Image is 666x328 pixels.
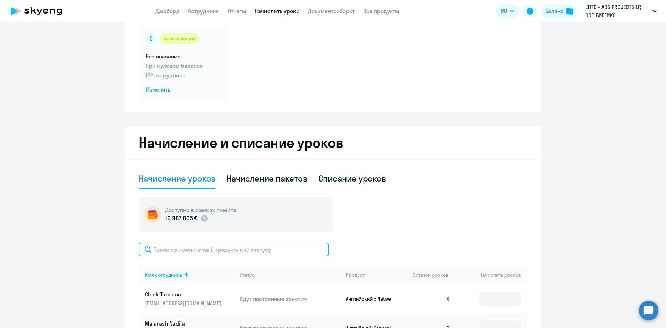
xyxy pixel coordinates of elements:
[139,243,329,256] input: Поиск по имени, email, продукту или статусу
[582,3,660,19] button: LTITC - ADS PROJECTS LP, ООО БИГГИКО
[407,284,456,313] td: 4
[318,173,386,184] div: Списание уроков
[501,7,507,15] span: RU
[456,266,527,284] th: Начислить уроков
[146,52,223,60] h5: Без названия
[165,206,236,214] h5: Доступно в рамках лимита
[240,295,340,303] p: Идут постоянные занятия
[346,272,408,278] div: Продукт
[346,272,365,278] div: Продукт
[228,8,246,15] a: Отчеты
[346,296,398,302] p: Английский с Native
[363,8,399,15] a: Все продукты
[145,291,223,298] p: Chlek Tatsiana
[146,61,223,70] p: При нулевом балансе
[145,272,234,278] div: Имя сотрудника
[227,173,307,184] div: Начисление пакетов
[145,272,182,278] div: Имя сотрудника
[139,173,215,184] div: Начисление уроков
[160,33,200,44] div: действующий
[545,7,564,15] div: Баланс
[413,272,449,278] span: Остаток уроков
[240,272,340,278] div: Статус
[145,320,223,327] p: Maiarash Nadiia
[155,8,180,15] a: Дашборд
[566,8,573,15] img: balance
[144,206,161,223] img: wallet-circle.png
[240,272,255,278] div: Статус
[541,4,578,18] button: Балансbalance
[308,8,355,15] a: Документооборот
[165,214,197,223] p: 19 987 805 €
[145,291,234,307] a: Chlek Tatsiana[EMAIL_ADDRESS][DOMAIN_NAME]
[413,272,456,278] div: Остаток уроков
[585,3,650,19] p: LTITC - ADS PROJECTS LP, ООО БИГГИКО
[188,8,220,15] a: Сотрудники
[146,86,223,94] span: Изменить
[496,4,519,18] button: RU
[139,134,527,151] h2: Начисление и списание уроков
[146,71,223,79] p: 122 сотрудника
[255,8,300,15] a: Начислить уроки
[145,300,223,307] p: [EMAIL_ADDRESS][DOMAIN_NAME]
